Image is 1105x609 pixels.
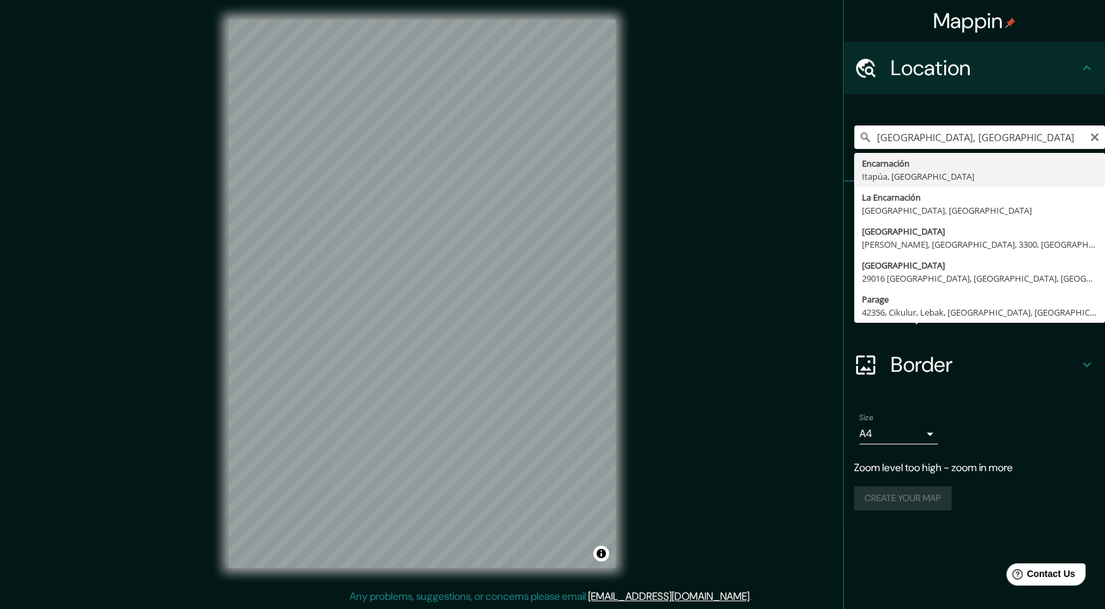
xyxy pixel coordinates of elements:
[989,558,1091,595] iframe: Help widget launcher
[891,55,1079,81] h4: Location
[844,286,1105,338] div: Layout
[1005,18,1015,28] img: pin-icon.png
[1089,130,1100,142] button: Clear
[862,225,1097,238] div: [GEOGRAPHIC_DATA]
[350,589,751,604] p: Any problems, suggestions, or concerns please email .
[753,589,756,604] div: .
[859,423,938,444] div: A4
[859,412,873,423] label: Size
[844,182,1105,234] div: Pins
[588,589,750,603] a: [EMAIL_ADDRESS][DOMAIN_NAME]
[844,42,1105,94] div: Location
[593,546,609,561] button: Toggle attribution
[891,299,1079,325] h4: Layout
[751,589,753,604] div: .
[891,352,1079,378] h4: Border
[862,191,1097,204] div: La Encarnación
[862,306,1097,319] div: 42356, Cikulur, Lebak, [GEOGRAPHIC_DATA], [GEOGRAPHIC_DATA]
[862,259,1097,272] div: [GEOGRAPHIC_DATA]
[862,272,1097,285] div: 29016 [GEOGRAPHIC_DATA], [GEOGRAPHIC_DATA], [GEOGRAPHIC_DATA]
[862,238,1097,251] div: [PERSON_NAME], [GEOGRAPHIC_DATA], 3300, [GEOGRAPHIC_DATA]
[862,157,1097,170] div: Encarnación
[854,125,1105,149] input: Pick your city or area
[854,460,1095,476] p: Zoom level too high - zoom in more
[862,293,1097,306] div: Parage
[844,234,1105,286] div: Style
[228,20,616,568] canvas: Map
[862,204,1097,217] div: [GEOGRAPHIC_DATA], [GEOGRAPHIC_DATA]
[933,8,1016,34] h4: Mappin
[844,338,1105,391] div: Border
[862,170,1097,183] div: Itapúa, [GEOGRAPHIC_DATA]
